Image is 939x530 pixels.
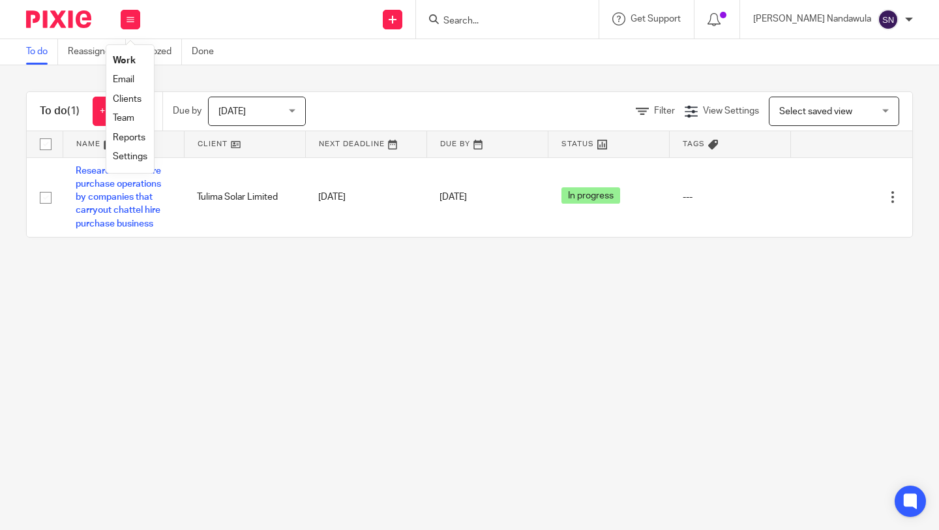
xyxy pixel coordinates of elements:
[779,107,852,116] span: Select saved view
[68,39,126,65] a: Reassigned
[136,39,182,65] a: Snoozed
[683,140,705,148] span: Tags
[878,9,899,30] img: svg%3E
[184,157,305,237] td: Tulima Solar Limited
[26,10,91,28] img: Pixie
[631,14,681,23] span: Get Support
[113,95,142,104] a: Clients
[173,104,201,117] p: Due by
[76,166,161,228] a: Research on the hire purchase operations by companies that carryout chattel hire purchase business
[113,114,134,123] a: Team
[218,107,246,116] span: [DATE]
[93,97,149,126] a: + Add task
[192,39,224,65] a: Done
[683,191,778,204] div: ---
[440,193,467,202] span: [DATE]
[442,16,559,27] input: Search
[113,56,136,65] a: Work
[305,157,426,237] td: [DATE]
[703,106,759,116] span: View Settings
[753,12,871,25] p: [PERSON_NAME] Nandawula
[654,106,675,116] span: Filter
[113,133,145,142] a: Reports
[26,39,58,65] a: To do
[113,152,147,161] a: Settings
[561,187,620,204] span: In progress
[40,104,80,118] h1: To do
[113,75,134,84] a: Email
[67,106,80,116] span: (1)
